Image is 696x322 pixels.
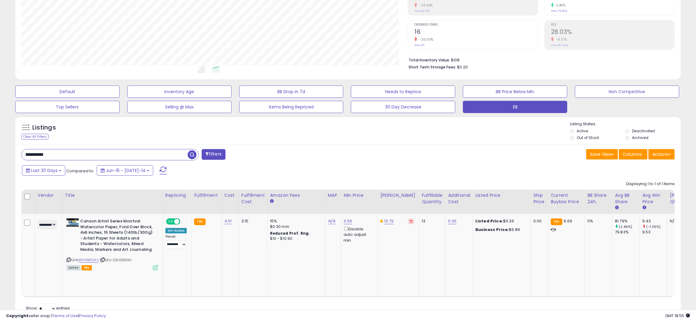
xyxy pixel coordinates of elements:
b: Reduced Prof. Rng. [270,231,310,236]
small: FBA [551,218,562,225]
p: Listing States: [570,121,681,127]
b: Listed Price: [475,218,503,224]
button: Filters [202,149,225,160]
div: $11.36 [475,218,526,224]
div: 9.43 [642,218,667,224]
div: Listed Price [475,192,528,199]
th: CSV column name: cust_attr_2_Vendor [35,190,62,214]
img: 51MvJsX0YFL._SL40_.jpg [67,218,79,227]
span: 2025-08-14 18:55 GMT [665,313,690,319]
span: Jun-15 - [DATE]-14 [106,167,146,174]
span: FBA [81,265,92,270]
button: Items Being Repriced [239,101,344,113]
button: BB Price Below Min [463,86,567,98]
button: Actions [648,149,675,159]
h2: 28.03% [551,28,674,37]
div: Additional Cost [448,192,470,205]
div: Fulfillment [194,192,219,199]
small: Prev: 20 [414,43,424,47]
a: Terms of Use [52,313,78,319]
div: Fulfillable Quantity [422,192,443,205]
div: Amazon Fees [270,192,323,199]
span: $0.20 [457,64,468,70]
small: Amazon Fees. [270,199,274,204]
div: Vendor [38,192,60,199]
button: EB [463,101,567,113]
span: 9.69 [564,218,572,224]
div: Avg BB Share [615,192,637,205]
small: (-1.05%) [646,224,661,229]
div: BB Share 24h. [587,192,610,205]
b: Short Term Storage Fees: [409,64,456,70]
div: $0.30 min [270,224,321,229]
small: Avg BB Share. [615,205,618,210]
div: Disable auto adjust min [344,225,373,243]
button: Top Sellers [15,101,120,113]
label: Out of Stock [577,135,599,140]
a: 13.72 [384,218,394,224]
span: Show: entries [26,305,70,311]
li: $108 [409,56,670,63]
div: [PERSON_NAME] [380,192,417,199]
div: Ship Price [533,192,546,205]
h2: 16 [414,28,538,37]
div: 0.00 [533,218,543,224]
b: Business Price: [475,227,509,232]
span: Ordered Items [414,23,538,27]
div: 0% [587,218,608,224]
div: $10 - $10.90 [270,236,321,241]
button: Last 30 Days [22,165,65,176]
button: Selling @ Max [127,101,232,113]
button: Columns [619,149,647,159]
small: -8.07% [554,37,567,42]
div: 79.83% [615,229,640,235]
b: Canson Artist Series Montval Watercolor Paper, Fold Over Block, 4x6 inches, 15 Sheets (140lb/300g... [80,218,154,254]
span: All listings currently available for purchase on Amazon [67,265,81,270]
span: Columns [623,151,642,157]
small: Avg Win Price. [642,205,646,210]
b: Total Inventory Value: [409,57,450,63]
div: Avg Win Price [642,192,665,205]
label: Deactivated [632,128,655,134]
a: B0118BTQ90 [79,258,99,263]
button: 30 Day Decrease [351,101,455,113]
div: Win BuyBox [165,228,187,233]
strong: Copyright [6,313,28,319]
div: Cost [224,192,236,199]
div: Title [65,192,160,199]
div: 81.79% [615,218,640,224]
span: | SKU: C100511061 [100,258,132,262]
span: ON [167,219,174,224]
small: -20.00% [417,37,434,42]
small: Prev: 30.49% [551,43,568,47]
button: Non Competitive [575,86,679,98]
div: Clear All Filters [21,134,49,140]
div: Fulfillment Cost [241,192,265,205]
div: ASIN: [67,218,158,269]
span: OFF [179,219,189,224]
div: 3.15 [241,218,263,224]
div: Current Buybox Price [551,192,582,205]
a: 11.36 [344,218,352,224]
small: FBA [194,218,205,225]
label: Archived [632,135,648,140]
button: Save View [586,149,618,159]
a: Privacy Policy [79,313,106,319]
small: 2.46% [554,3,566,8]
span: Last 30 Days [31,167,58,174]
div: 15% [270,218,321,224]
h5: Listings [32,123,56,132]
button: Inventory Age [127,86,232,98]
button: Needs to Reprice [351,86,455,98]
label: Active [577,128,588,134]
div: Min Price [344,192,375,199]
small: Prev: $27.50 [414,9,430,13]
button: BB Drop in 7d [239,86,344,98]
div: MAP [328,192,338,199]
a: 4.51 [224,218,232,224]
div: 13 [422,218,441,224]
div: 9.53 [642,229,667,235]
button: Jun-15 - [DATE]-14 [97,165,153,176]
div: Repricing [165,192,189,199]
div: Displaying 1 to 1 of 1 items [626,181,675,187]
